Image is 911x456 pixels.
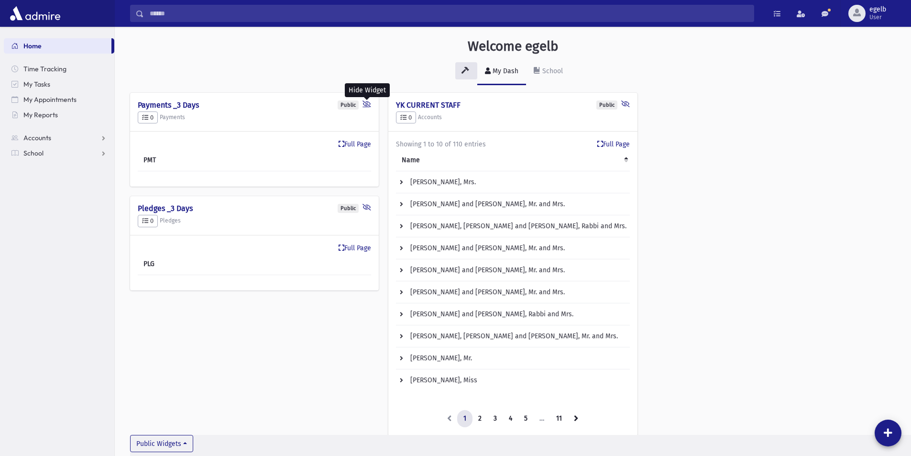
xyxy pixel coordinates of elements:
[487,410,503,427] a: 3
[23,80,50,89] span: My Tasks
[4,92,114,107] a: My Appointments
[345,83,390,97] div: Hide Widget
[396,303,632,325] td: [PERSON_NAME] and [PERSON_NAME], Rabbi and Mrs.
[23,95,77,104] span: My Appointments
[4,38,111,54] a: Home
[338,100,359,110] div: Public
[396,347,632,369] td: [PERSON_NAME], Mr.
[4,77,114,92] a: My Tasks
[540,67,563,75] div: School
[138,100,371,110] h4: Payments _3 Days
[596,100,617,110] div: Public
[138,215,158,227] button: 0
[468,38,559,55] h3: Welcome egelb
[396,193,632,215] td: [PERSON_NAME] and [PERSON_NAME], Mr. and Mrs.
[597,139,630,149] a: Full Page
[8,4,63,23] img: AdmirePro
[396,100,629,110] h4: YK CURRENT STAFF
[869,6,886,13] span: egelb
[396,369,632,391] td: [PERSON_NAME], Miss
[23,149,44,157] span: School
[503,410,518,427] a: 4
[518,410,534,427] a: 5
[138,111,158,124] button: 0
[138,215,371,227] h5: Pledges
[130,435,193,452] button: Public Widgets
[23,65,66,73] span: Time Tracking
[142,217,154,224] span: 0
[396,111,629,124] h5: Accounts
[396,281,632,303] td: [PERSON_NAME] and [PERSON_NAME], Mr. and Mrs.
[138,253,214,275] th: PLG
[23,111,58,119] span: My Reports
[457,410,472,427] a: 1
[400,114,412,121] span: 0
[396,171,632,193] td: [PERSON_NAME], Mrs.
[491,67,518,75] div: My Dash
[144,5,754,22] input: Search
[138,111,371,124] h5: Payments
[396,325,632,347] td: [PERSON_NAME], [PERSON_NAME] and [PERSON_NAME], Mr. and Mrs.
[138,149,218,171] th: PMT
[339,243,371,253] a: Full Page
[396,139,629,149] div: Showing 1 to 10 of 110 entries
[4,107,114,122] a: My Reports
[4,61,114,77] a: Time Tracking
[4,130,114,145] a: Accounts
[142,114,154,121] span: 0
[869,13,886,21] span: User
[339,139,371,149] a: Full Page
[23,133,51,142] span: Accounts
[396,111,416,124] button: 0
[396,259,632,281] td: [PERSON_NAME] and [PERSON_NAME], Mr. and Mrs.
[550,410,568,427] a: 11
[472,410,488,427] a: 2
[338,204,359,213] div: Public
[526,58,571,85] a: School
[396,237,632,259] td: [PERSON_NAME] and [PERSON_NAME], Mr. and Mrs.
[138,204,371,213] h4: Pledges _3 Days
[4,145,114,161] a: School
[23,42,42,50] span: Home
[477,58,526,85] a: My Dash
[396,149,632,171] th: Name
[396,215,632,237] td: [PERSON_NAME], [PERSON_NAME] and [PERSON_NAME], Rabbi and Mrs.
